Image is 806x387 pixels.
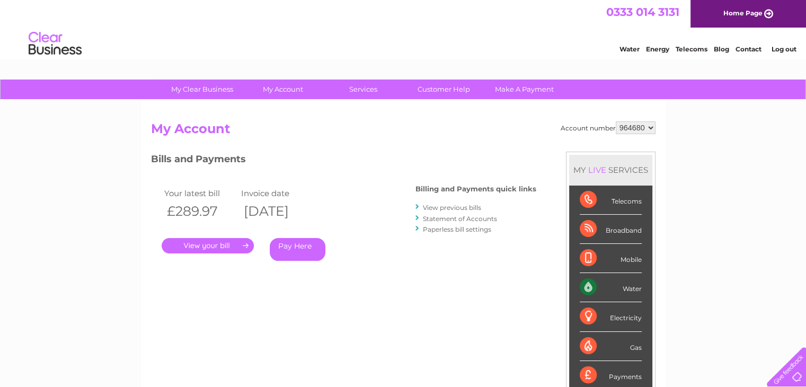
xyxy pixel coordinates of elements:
[580,332,642,361] div: Gas
[586,165,608,175] div: LIVE
[238,186,315,200] td: Invoice date
[561,121,656,134] div: Account number
[162,238,254,253] a: .
[606,5,679,19] a: 0333 014 3131
[736,45,761,53] a: Contact
[771,45,796,53] a: Log out
[580,244,642,273] div: Mobile
[153,6,654,51] div: Clear Business is a trading name of Verastar Limited (registered in [GEOGRAPHIC_DATA] No. 3667643...
[423,204,481,212] a: View previous bills
[619,45,640,53] a: Water
[239,80,326,99] a: My Account
[151,152,536,170] h3: Bills and Payments
[580,273,642,302] div: Water
[646,45,669,53] a: Energy
[28,28,82,60] img: logo.png
[580,215,642,244] div: Broadband
[423,225,491,233] a: Paperless bill settings
[714,45,729,53] a: Blog
[400,80,488,99] a: Customer Help
[481,80,568,99] a: Make A Payment
[580,186,642,215] div: Telecoms
[158,80,246,99] a: My Clear Business
[423,215,497,223] a: Statement of Accounts
[676,45,707,53] a: Telecoms
[270,238,325,261] a: Pay Here
[320,80,407,99] a: Services
[415,185,536,193] h4: Billing and Payments quick links
[238,200,315,222] th: [DATE]
[162,200,238,222] th: £289.97
[151,121,656,142] h2: My Account
[580,302,642,331] div: Electricity
[569,155,652,185] div: MY SERVICES
[162,186,238,200] td: Your latest bill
